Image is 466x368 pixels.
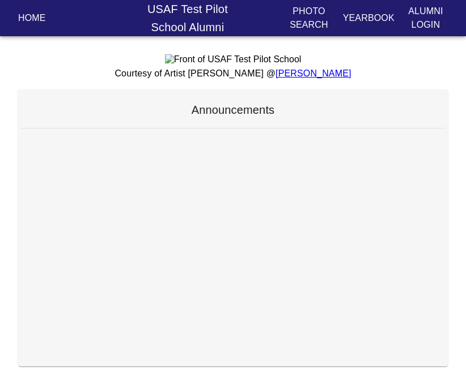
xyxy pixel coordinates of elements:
[165,54,302,65] img: Front of USAF Test Pilot School
[284,5,334,32] p: Photo Search
[20,101,446,119] h6: Announcements
[276,69,351,78] a: [PERSON_NAME]
[14,8,50,28] button: Home
[404,5,448,32] p: Alumni Login
[279,1,338,35] button: Photo Search
[338,8,399,28] button: Yearbook
[343,11,395,25] p: Yearbook
[18,67,448,80] p: Courtesy of Artist [PERSON_NAME] @
[18,11,46,25] p: Home
[399,1,452,35] button: Alumni Login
